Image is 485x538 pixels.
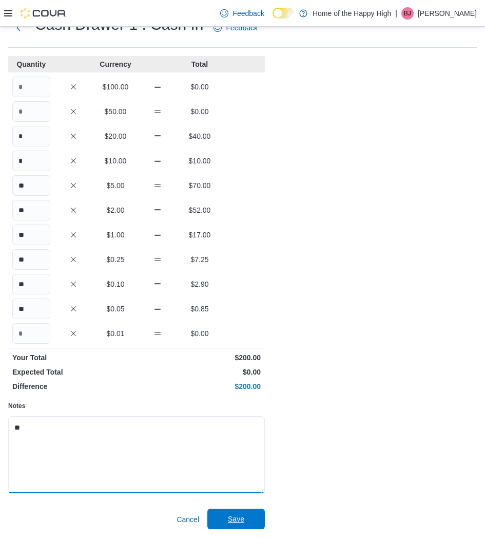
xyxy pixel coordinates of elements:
button: Cancel [172,509,203,530]
p: Currency [96,59,134,69]
p: $0.00 [139,367,261,377]
button: Save [207,509,265,529]
p: $0.00 [181,82,219,92]
p: $50.00 [96,106,134,117]
span: Feedback [232,8,264,18]
p: $10.00 [181,156,219,166]
p: $0.85 [181,304,219,314]
p: $70.00 [181,180,219,191]
p: $0.25 [96,254,134,265]
p: $0.00 [181,328,219,339]
p: $5.00 [96,180,134,191]
input: Quantity [12,323,50,344]
p: $100.00 [96,82,134,92]
input: Quantity [12,175,50,196]
span: Save [228,514,244,524]
p: | [395,7,397,20]
p: $0.05 [96,304,134,314]
a: Feedback [209,17,261,38]
p: $2.00 [96,205,134,215]
p: $0.01 [96,328,134,339]
span: Feedback [226,23,257,33]
p: $0.10 [96,279,134,289]
p: Your Total [12,353,134,363]
p: Home of the Happy High [313,7,391,20]
img: Cova [21,8,67,18]
a: Feedback [216,3,268,24]
label: Notes [8,402,25,410]
p: $200.00 [139,381,261,392]
span: BJ [404,7,411,20]
input: Quantity [12,151,50,171]
p: Expected Total [12,367,134,377]
span: Cancel [177,514,199,525]
input: Quantity [12,77,50,97]
p: $0.00 [181,106,219,117]
input: Quantity [12,299,50,319]
p: $40.00 [181,131,219,141]
button: Next [8,17,29,38]
p: Quantity [12,59,50,69]
p: Total [181,59,219,69]
input: Quantity [12,126,50,146]
input: Quantity [12,249,50,270]
input: Quantity [12,101,50,122]
p: $7.25 [181,254,219,265]
p: $1.00 [96,230,134,240]
input: Quantity [12,200,50,220]
p: Difference [12,381,134,392]
input: Dark Mode [273,8,294,18]
p: $20.00 [96,131,134,141]
input: Quantity [12,225,50,245]
input: Quantity [12,274,50,294]
p: $52.00 [181,205,219,215]
p: $200.00 [139,353,261,363]
p: $10.00 [96,156,134,166]
div: Brock Jekill [401,7,414,20]
p: $2.90 [181,279,219,289]
p: [PERSON_NAME] [418,7,477,20]
p: $17.00 [181,230,219,240]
